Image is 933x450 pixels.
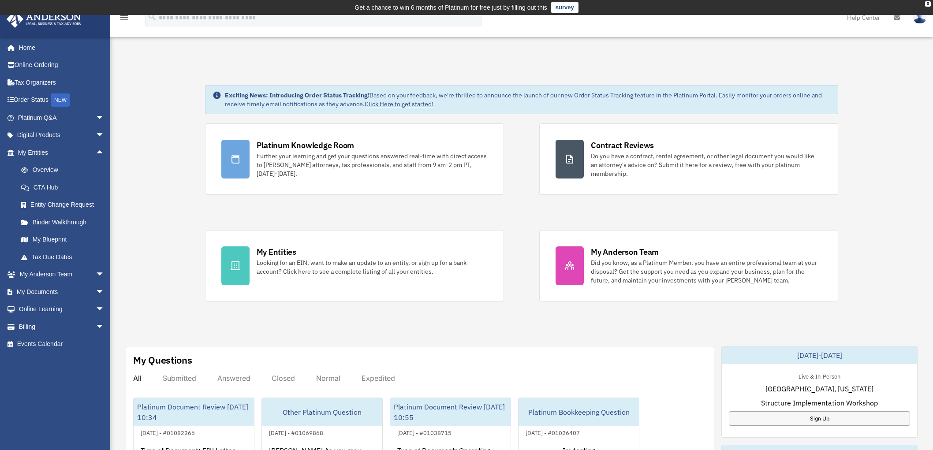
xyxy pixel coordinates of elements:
a: My Anderson Team Did you know, as a Platinum Member, you have an entire professional team at your... [539,230,838,301]
a: Online Ordering [6,56,118,74]
div: [DATE] - #01026407 [519,428,587,437]
div: Platinum Knowledge Room [257,140,355,151]
span: arrow_drop_down [96,109,113,127]
span: arrow_drop_down [96,283,113,301]
div: All [133,374,142,383]
a: My Documentsarrow_drop_down [6,283,118,301]
a: Digital Productsarrow_drop_down [6,126,118,144]
a: survey [551,2,578,13]
img: User Pic [913,11,926,24]
a: My Entitiesarrow_drop_up [6,144,118,161]
div: [DATE] - #01082266 [134,428,202,437]
i: search [147,12,157,22]
div: Further your learning and get your questions answered real-time with direct access to [PERSON_NAM... [257,152,488,178]
a: Overview [12,161,118,179]
span: [GEOGRAPHIC_DATA], [US_STATE] [765,383,873,394]
a: Online Learningarrow_drop_down [6,301,118,318]
div: Do you have a contract, rental agreement, or other legal document you would like an attorney's ad... [591,152,822,178]
div: My Entities [257,246,296,257]
a: Click Here to get started! [365,100,433,108]
a: Binder Walkthrough [12,213,118,231]
div: Live & In-Person [791,371,847,380]
a: Platinum Q&Aarrow_drop_down [6,109,118,126]
div: [DATE] - #01069868 [262,428,330,437]
span: arrow_drop_down [96,266,113,284]
div: Platinum Document Review [DATE] 10:34 [134,398,254,426]
div: Platinum Bookkeeping Question [519,398,639,426]
a: Home [6,39,113,56]
a: Platinum Knowledge Room Further your learning and get your questions answered real-time with dire... [205,123,504,195]
span: arrow_drop_down [96,301,113,319]
a: Entity Change Request [12,196,118,214]
div: Normal [316,374,340,383]
a: Order StatusNEW [6,91,118,109]
div: Based on your feedback, we're thrilled to announce the launch of our new Order Status Tracking fe... [225,91,831,108]
a: Contract Reviews Do you have a contract, rental agreement, or other legal document you would like... [539,123,838,195]
div: Other Platinum Question [262,398,382,426]
div: [DATE] - #01038715 [390,428,459,437]
a: Billingarrow_drop_down [6,318,118,335]
div: Expedited [362,374,395,383]
a: My Anderson Teamarrow_drop_down [6,266,118,283]
i: menu [119,12,130,23]
a: CTA Hub [12,179,118,196]
span: Structure Implementation Workshop [761,398,878,408]
div: My Anderson Team [591,246,659,257]
a: Tax Due Dates [12,248,118,266]
a: My Entities Looking for an EIN, want to make an update to an entity, or sign up for a bank accoun... [205,230,504,301]
span: arrow_drop_down [96,126,113,145]
div: Get a chance to win 6 months of Platinum for free just by filling out this [355,2,547,13]
a: Tax Organizers [6,74,118,91]
div: Answered [217,374,250,383]
div: Submitted [163,374,196,383]
span: arrow_drop_down [96,318,113,336]
a: Sign Up [729,411,910,426]
img: Anderson Advisors Platinum Portal [4,11,84,28]
div: Platinum Document Review [DATE] 10:55 [390,398,511,426]
span: arrow_drop_up [96,144,113,162]
div: Closed [272,374,295,383]
div: My Questions [133,353,192,367]
div: Contract Reviews [591,140,654,151]
div: Did you know, as a Platinum Member, you have an entire professional team at your disposal? Get th... [591,258,822,285]
div: NEW [51,93,70,107]
div: [DATE]-[DATE] [722,346,917,364]
strong: Exciting News: Introducing Order Status Tracking! [225,91,369,99]
a: Events Calendar [6,335,118,353]
div: Looking for an EIN, want to make an update to an entity, or sign up for a bank account? Click her... [257,258,488,276]
div: close [925,1,931,7]
a: menu [119,15,130,23]
a: My Blueprint [12,231,118,249]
